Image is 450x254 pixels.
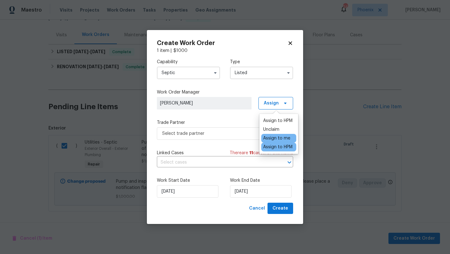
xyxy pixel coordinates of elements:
[157,177,220,184] label: Work Start Date
[173,48,187,53] span: $ 1000
[230,177,293,184] label: Work End Date
[230,59,293,65] label: Type
[264,100,279,106] span: Assign
[249,205,265,212] span: Cancel
[263,126,279,133] div: Unclaim
[285,69,292,77] button: Show options
[212,69,219,77] button: Show options
[285,158,294,167] button: Open
[263,144,292,150] div: Assign to HPM
[157,59,220,65] label: Capability
[162,130,279,137] span: Select trade partner
[249,151,253,155] span: 11
[263,118,292,124] div: Assign to HPM
[272,205,288,212] span: Create
[160,100,248,106] span: [PERSON_NAME]
[267,203,293,214] button: Create
[157,158,276,167] input: Select cases
[157,48,293,54] div: 1 item |
[157,40,287,46] h2: Create Work Order
[230,185,292,198] input: M/D/YYYY
[230,67,293,79] input: Select...
[157,150,184,156] span: Linked Cases
[157,185,218,198] input: M/D/YYYY
[157,89,293,95] label: Work Order Manager
[157,119,293,126] label: Trade Partner
[157,67,220,79] input: Select...
[230,150,293,156] span: There are case s for this home
[263,135,290,141] div: Assign to me
[247,203,267,214] button: Cancel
